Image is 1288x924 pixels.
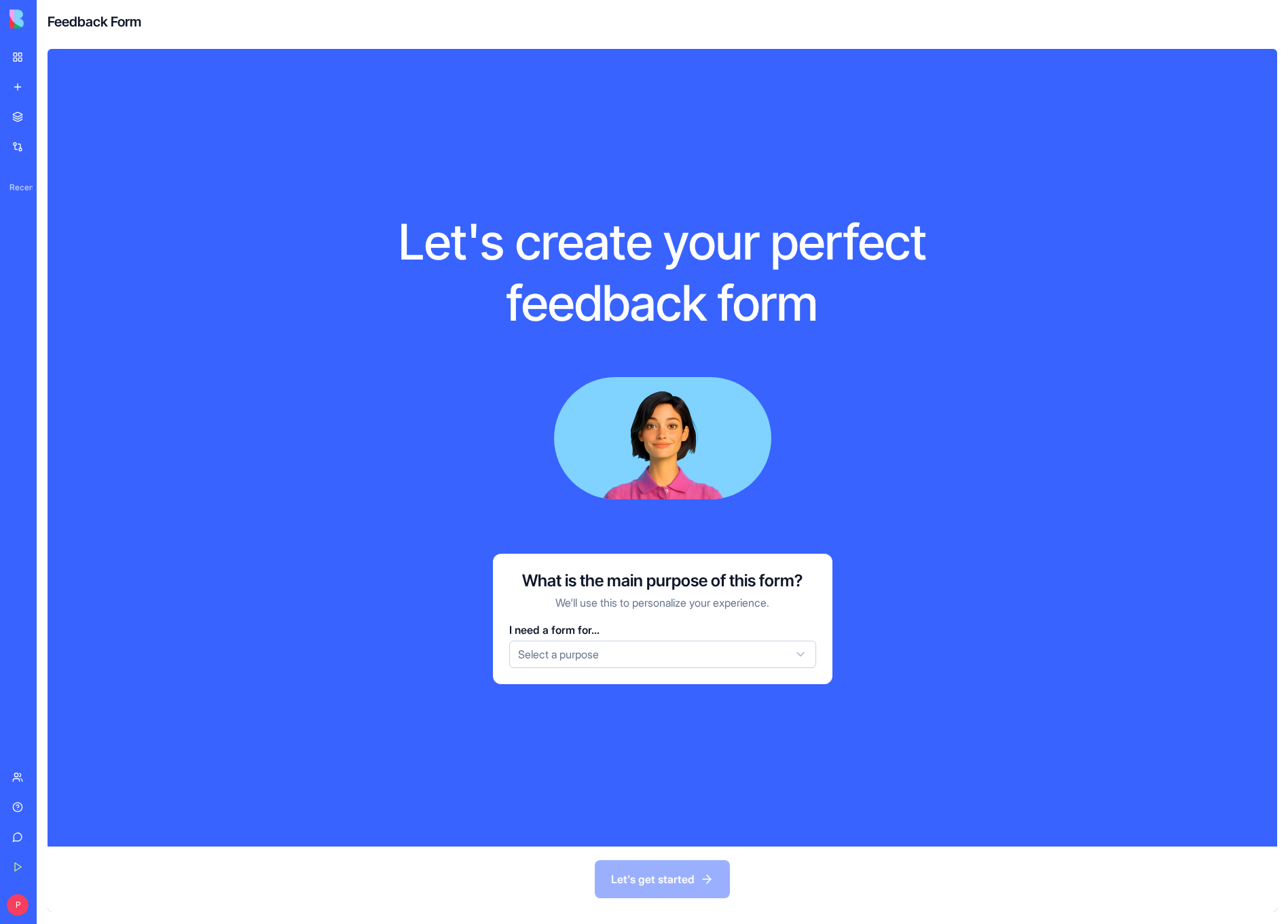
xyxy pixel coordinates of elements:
[358,211,967,334] h1: Let's create your perfect feedback form
[7,894,29,916] span: P
[509,623,600,637] span: I need a form for...
[555,594,769,611] p: We'll use this to personalize your experience.
[48,12,141,31] h4: Feedback Form
[4,182,33,193] span: Recent
[10,10,94,29] img: logo
[522,570,803,592] h3: What is the main purpose of this form?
